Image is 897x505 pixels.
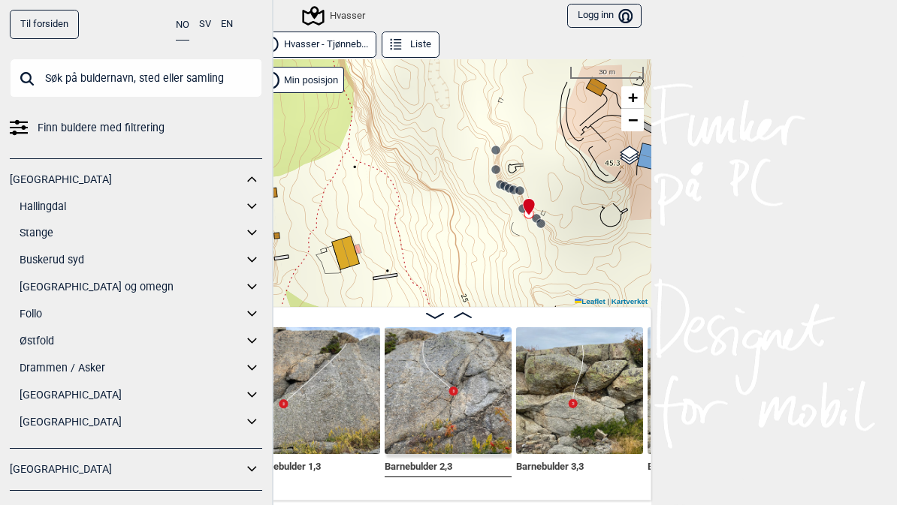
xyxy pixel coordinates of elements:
img: Barnebulder 1 210907 [253,327,380,454]
a: Stange [20,222,243,244]
div: Vis min posisjon [255,67,344,93]
a: Drammen / Asker [20,357,243,379]
img: Barnebulder 2 210907 [385,327,512,454]
a: Kartverket [612,297,648,305]
button: NO [176,10,189,41]
a: [GEOGRAPHIC_DATA] [20,384,243,406]
a: Zoom out [621,109,644,131]
a: Hallingdal [20,196,243,218]
a: Zoom in [621,86,644,109]
a: [GEOGRAPHIC_DATA] [10,169,243,191]
span: | [607,297,609,305]
div: Hvasser [304,7,365,25]
span: Barnebulder 3 , 3 [516,458,584,472]
img: Barnebulder 3 210907 [516,327,643,454]
span: + [628,88,638,107]
a: Buskerud syd [20,249,243,271]
a: Leaflet [575,297,606,305]
a: Finn buldere med filtrering [10,117,262,139]
a: [GEOGRAPHIC_DATA] [10,458,243,480]
a: [GEOGRAPHIC_DATA] og omegn [20,276,243,298]
span: Finn buldere med filtrering [38,117,165,139]
input: Søk på buldernavn, sted eller samling [10,59,262,98]
button: EN [221,10,233,39]
a: Til forsiden [10,10,79,39]
a: Layers [615,139,644,172]
img: Barnebulder 4 210907 [648,327,775,454]
a: Østfold [20,330,243,352]
span: Barnebulder 2 , 3 [385,458,452,472]
button: Hvasser - Tjønneb... [255,32,376,58]
button: SV [199,10,211,39]
button: Logg inn [567,4,642,29]
a: [GEOGRAPHIC_DATA] [20,411,243,433]
span: Barnebulder 4 , 3 [648,458,715,472]
a: Follo [20,303,243,325]
button: Liste [382,32,439,58]
span: − [628,110,638,129]
span: Barnebulder 1 , 3 [253,458,321,472]
div: 30 m [570,67,644,79]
